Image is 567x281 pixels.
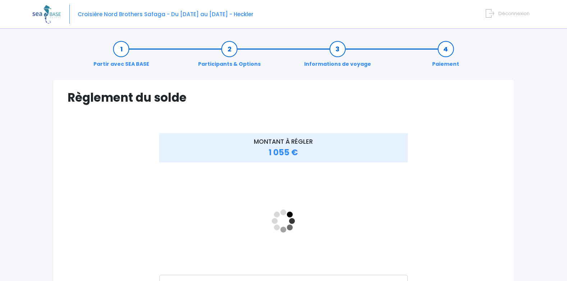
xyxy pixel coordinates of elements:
span: MONTANT À RÉGLER [254,137,313,146]
span: Croisière Nord Brothers Safaga - Du [DATE] au [DATE] - Heckler [78,10,253,18]
iframe: <!-- //required --> [159,167,408,275]
a: Informations de voyage [301,45,375,68]
a: Partir avec SEA BASE [90,45,153,68]
h1: Règlement du solde [68,91,499,105]
a: Participants & Options [195,45,264,68]
span: Déconnexion [498,10,530,17]
a: Paiement [429,45,463,68]
span: 1 055 € [269,147,298,158]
